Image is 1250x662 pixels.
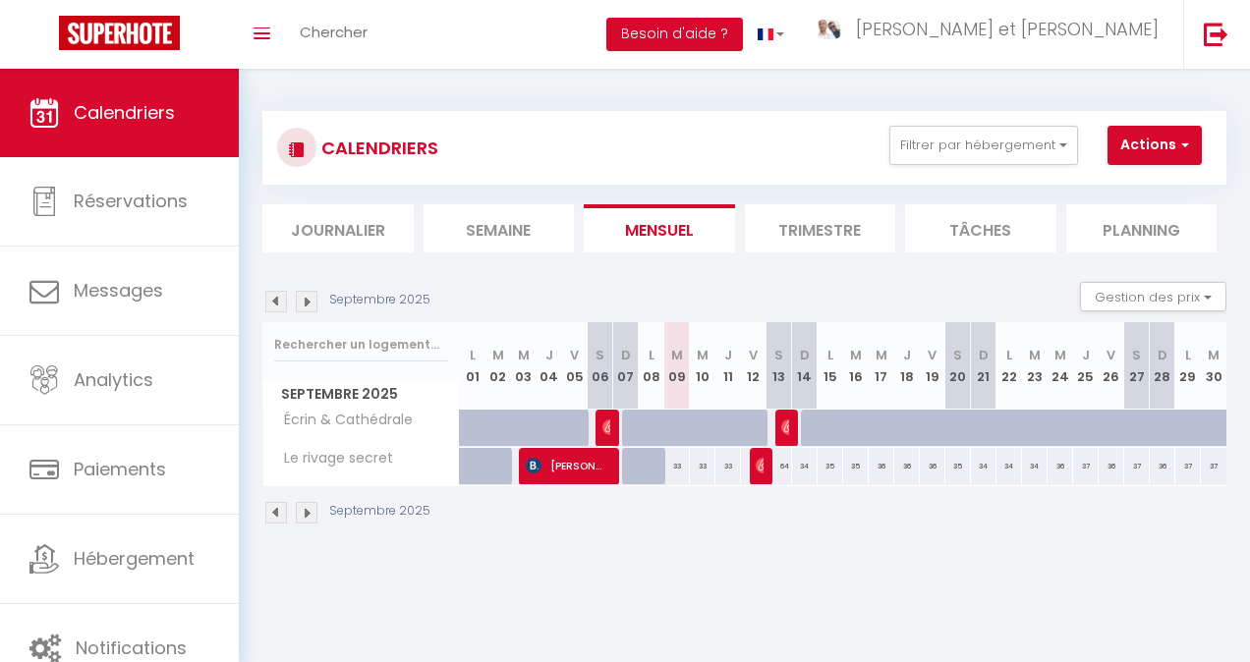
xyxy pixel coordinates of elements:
[1054,346,1066,364] abbr: M
[756,447,764,484] span: [PERSON_NAME]
[562,322,588,410] th: 05
[781,409,789,446] span: [PERSON_NAME]
[1107,346,1115,364] abbr: V
[818,322,843,410] th: 15
[1208,346,1220,364] abbr: M
[59,16,180,50] img: Super Booking
[792,322,818,410] th: 14
[996,322,1022,410] th: 22
[262,204,414,252] li: Journalier
[1150,448,1175,484] div: 36
[511,322,537,410] th: 03
[1073,322,1099,410] th: 25
[894,448,920,484] div: 36
[1158,346,1167,364] abbr: D
[274,327,448,362] input: Rechercher un logement...
[869,448,894,484] div: 36
[876,346,887,364] abbr: M
[664,322,690,410] th: 09
[518,346,530,364] abbr: M
[690,448,715,484] div: 33
[1175,448,1201,484] div: 37
[329,502,430,521] p: Septembre 2025
[1201,448,1226,484] div: 37
[889,126,1078,165] button: Filtrer par hébergement
[602,409,610,446] span: [PERSON_NAME]
[814,20,843,39] img: ...
[903,346,911,364] abbr: J
[266,410,418,431] span: Écrin & Cathédrale
[1029,346,1041,364] abbr: M
[1080,282,1226,311] button: Gestion des prix
[1108,126,1202,165] button: Actions
[1124,322,1150,410] th: 27
[460,322,485,410] th: 01
[588,322,613,410] th: 06
[920,448,945,484] div: 36
[621,346,631,364] abbr: D
[697,346,709,364] abbr: M
[1022,322,1048,410] th: 23
[1073,448,1099,484] div: 37
[671,346,683,364] abbr: M
[639,322,664,410] th: 08
[715,322,741,410] th: 11
[596,346,604,364] abbr: S
[470,346,476,364] abbr: L
[749,346,758,364] abbr: V
[1132,346,1141,364] abbr: S
[843,448,869,484] div: 35
[485,322,511,410] th: 02
[526,447,607,484] span: [PERSON_NAME]
[715,448,741,484] div: 33
[545,346,553,364] abbr: J
[843,322,869,410] th: 16
[745,204,896,252] li: Trimestre
[767,322,792,410] th: 13
[606,18,743,51] button: Besoin d'aide ?
[850,346,862,364] abbr: M
[263,380,459,409] span: Septembre 2025
[818,448,843,484] div: 35
[492,346,504,364] abbr: M
[979,346,989,364] abbr: D
[1082,346,1090,364] abbr: J
[1066,204,1218,252] li: Planning
[1099,322,1124,410] th: 26
[74,457,166,481] span: Paiements
[971,322,996,410] th: 21
[74,367,153,392] span: Analytics
[76,635,187,660] span: Notifications
[1204,22,1228,46] img: logout
[1201,322,1226,410] th: 30
[1048,322,1073,410] th: 24
[584,204,735,252] li: Mensuel
[613,322,639,410] th: 07
[300,22,368,42] span: Chercher
[996,448,1022,484] div: 34
[316,126,438,170] h3: CALENDRIERS
[1175,322,1201,410] th: 29
[266,448,398,469] span: Le rivage secret
[928,346,937,364] abbr: V
[945,448,971,484] div: 35
[724,346,732,364] abbr: J
[1006,346,1012,364] abbr: L
[920,322,945,410] th: 19
[690,322,715,410] th: 10
[767,448,792,484] div: 64
[1185,346,1191,364] abbr: L
[945,322,971,410] th: 20
[953,346,962,364] abbr: S
[800,346,810,364] abbr: D
[856,17,1159,41] span: [PERSON_NAME] et [PERSON_NAME]
[570,346,579,364] abbr: V
[827,346,833,364] abbr: L
[649,346,654,364] abbr: L
[1150,322,1175,410] th: 28
[424,204,575,252] li: Semaine
[869,322,894,410] th: 17
[905,204,1056,252] li: Tâches
[74,546,195,571] span: Hébergement
[1048,448,1073,484] div: 36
